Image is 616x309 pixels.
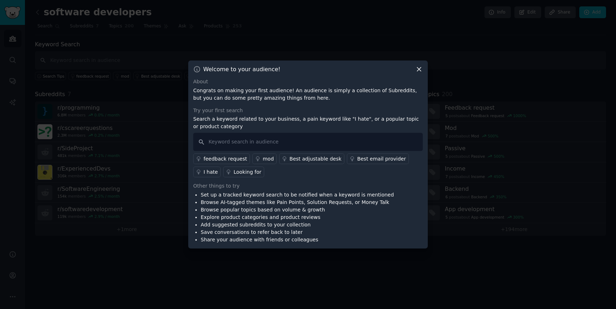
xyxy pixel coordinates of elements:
a: feedback request [193,153,250,164]
input: Keyword search in audience [193,133,423,151]
li: Add suggested subreddits to your collection [201,221,394,229]
a: mod [252,153,277,164]
a: Best email provider [347,153,409,164]
div: Try your first search [193,107,423,114]
div: feedback request [204,155,247,163]
a: Looking for [223,167,264,177]
div: About [193,78,423,85]
h3: Welcome to your audience! [203,66,281,73]
div: Best email provider [357,155,406,163]
li: Browse popular topics based on volume & growth [201,206,394,214]
a: I hate [193,167,221,177]
a: Best adjustable desk [279,153,344,164]
li: Browse AI-tagged themes like Pain Points, Solution Requests, or Money Talk [201,199,394,206]
li: Share your audience with friends or colleagues [201,236,394,243]
p: Congrats on making your first audience! An audience is simply a collection of Subreddits, but you... [193,87,423,102]
div: Other things to try [193,182,423,190]
li: Explore product categories and product reviews [201,214,394,221]
div: mod [263,155,274,163]
div: Best adjustable desk [289,155,342,163]
li: Set up a tracked keyword search to be notified when a keyword is mentioned [201,191,394,199]
div: I hate [204,168,218,176]
div: Looking for [233,168,261,176]
p: Search a keyword related to your business, a pain keyword like "I hate", or a popular topic or pr... [193,115,423,130]
li: Save conversations to refer back to later [201,229,394,236]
